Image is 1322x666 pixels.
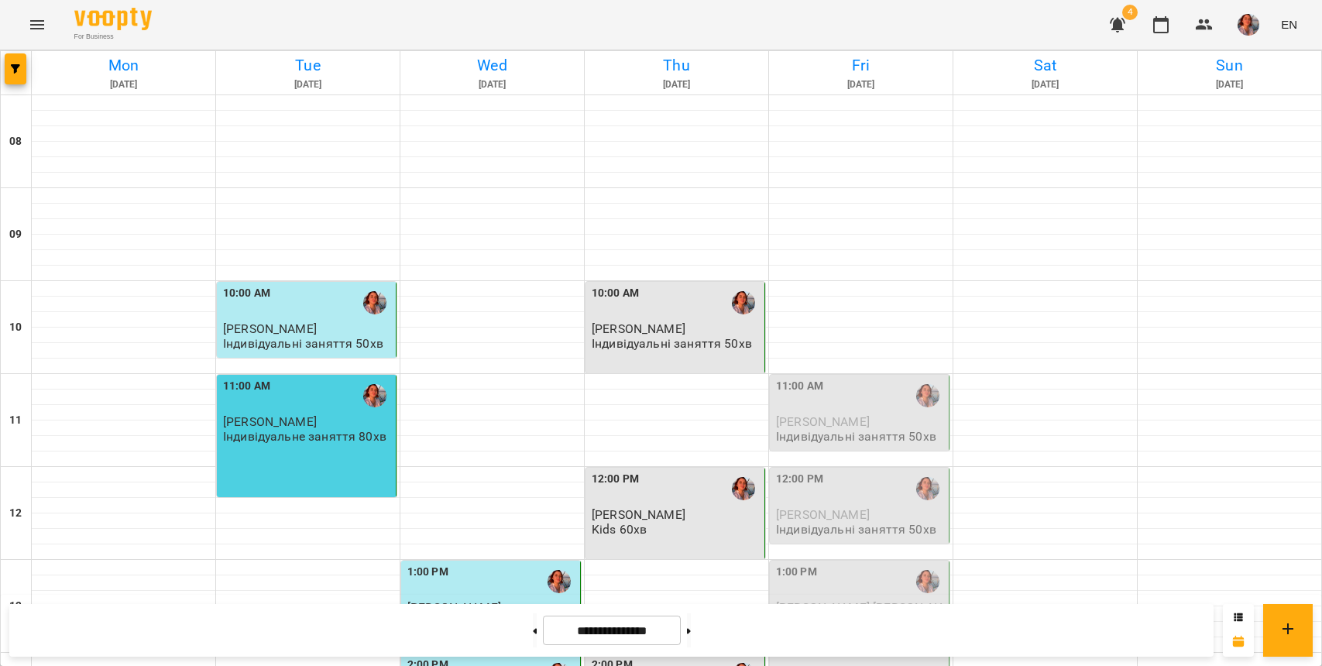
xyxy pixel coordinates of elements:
h6: Sun [1140,53,1319,77]
label: 1:00 PM [407,564,448,581]
span: [PERSON_NAME] [592,507,685,522]
h6: [DATE] [34,77,213,92]
img: Діана Кійко [548,570,571,593]
span: [PERSON_NAME] [592,321,685,336]
h6: [DATE] [1140,77,1319,92]
h6: Thu [587,53,766,77]
img: Діана Кійко [363,384,386,407]
span: For Business [74,32,152,42]
h6: Tue [218,53,397,77]
label: 10:00 AM [592,285,639,302]
h6: [DATE] [771,77,950,92]
span: [PERSON_NAME] [223,321,317,336]
p: Індивідуальні заняття 50хв [776,430,936,443]
h6: Wed [403,53,582,77]
label: 10:00 AM [223,285,270,302]
span: [PERSON_NAME] [776,414,870,429]
img: Діана Кійко [916,384,939,407]
h6: [DATE] [587,77,766,92]
label: 12:00 PM [592,471,639,488]
label: 1:00 PM [776,564,817,581]
img: Діана Кійко [732,291,755,314]
h6: 10 [9,319,22,336]
img: 1ca8188f67ff8bc7625fcfef7f64a17b.jpeg [1238,14,1259,36]
h6: [DATE] [403,77,582,92]
h6: Sat [956,53,1135,77]
button: Menu [19,6,56,43]
span: [PERSON_NAME] [776,507,870,522]
span: EN [1281,16,1297,33]
img: Voopty Logo [74,8,152,30]
button: EN [1275,10,1303,39]
p: Індивідуальне заняття 80хв [223,430,386,443]
h6: [DATE] [956,77,1135,92]
span: [PERSON_NAME] [223,414,317,429]
h6: Mon [34,53,213,77]
h6: 12 [9,505,22,522]
h6: Fri [771,53,950,77]
img: Діана Кійко [916,477,939,500]
img: Діана Кійко [916,570,939,593]
p: Індивідуальні заняття 50хв [592,337,752,350]
h6: 09 [9,226,22,243]
img: Діана Кійко [732,477,755,500]
img: Діана Кійко [363,291,386,314]
h6: 08 [9,133,22,150]
label: 12:00 PM [776,471,823,488]
p: Індивідуальні заняття 50хв [223,337,383,350]
p: Kids 60хв [592,523,647,536]
label: 11:00 AM [223,378,270,395]
h6: 11 [9,412,22,429]
h6: [DATE] [218,77,397,92]
p: Індивідуальні заняття 50хв [776,523,936,536]
label: 11:00 AM [776,378,823,395]
span: 4 [1122,5,1138,20]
